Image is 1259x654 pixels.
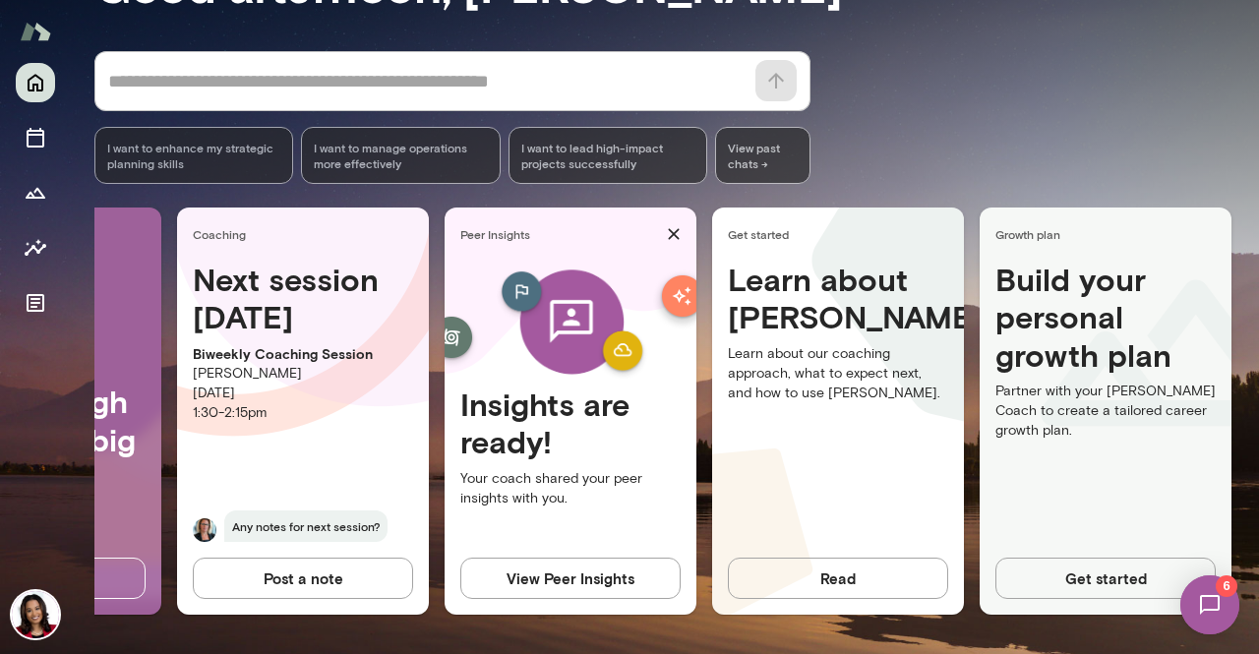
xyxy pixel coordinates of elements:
span: Get started [728,226,956,242]
img: Mento [20,13,51,50]
h4: Learn about [PERSON_NAME] [728,261,948,336]
img: Jennifer [193,518,216,542]
p: 1:30 - 2:15pm [193,403,413,423]
h4: Insights are ready! [460,386,681,461]
button: Read [728,558,948,599]
span: Any notes for next session? [224,510,388,542]
p: Your coach shared your peer insights with you. [460,469,681,508]
span: Coaching [193,226,421,242]
div: I want to manage operations more effectively [301,127,500,184]
button: Post a note [193,558,413,599]
div: I want to lead high-impact projects successfully [509,127,707,184]
p: [DATE] [193,384,413,403]
img: Brittany Hart [12,591,59,638]
h4: Build your personal growth plan [995,261,1216,382]
span: Peer Insights [460,226,659,242]
span: I want to manage operations more effectively [314,140,487,171]
p: [PERSON_NAME] [193,364,413,384]
img: peer-insights [475,261,667,386]
p: Learn about our coaching approach, what to expect next, and how to use [PERSON_NAME]. [728,344,948,403]
button: Sessions [16,118,55,157]
button: Home [16,63,55,102]
button: Growth Plan [16,173,55,212]
button: Insights [16,228,55,268]
span: I want to enhance my strategic planning skills [107,140,280,171]
span: I want to lead high-impact projects successfully [521,140,694,171]
button: Documents [16,283,55,323]
h4: Next session [DATE] [193,261,413,336]
button: Get started [995,558,1216,599]
p: Biweekly Coaching Session [193,344,413,364]
span: Growth plan [995,226,1224,242]
button: View Peer Insights [460,558,681,599]
span: View past chats -> [715,127,810,184]
p: Partner with your [PERSON_NAME] Coach to create a tailored career growth plan. [995,382,1216,441]
div: I want to enhance my strategic planning skills [94,127,293,184]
